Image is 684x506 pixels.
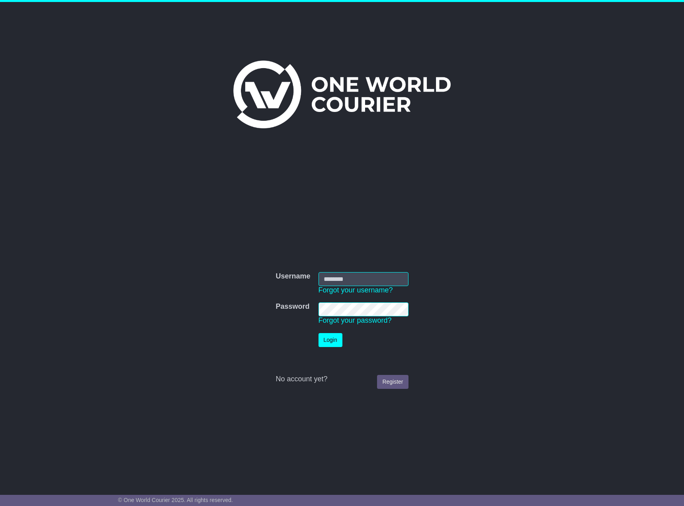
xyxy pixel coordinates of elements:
[233,61,451,128] img: One World
[377,375,408,389] a: Register
[319,333,342,347] button: Login
[118,497,233,503] span: © One World Courier 2025. All rights reserved.
[319,316,392,324] a: Forgot your password?
[319,286,393,294] a: Forgot your username?
[276,272,310,281] label: Username
[276,375,408,384] div: No account yet?
[276,302,309,311] label: Password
